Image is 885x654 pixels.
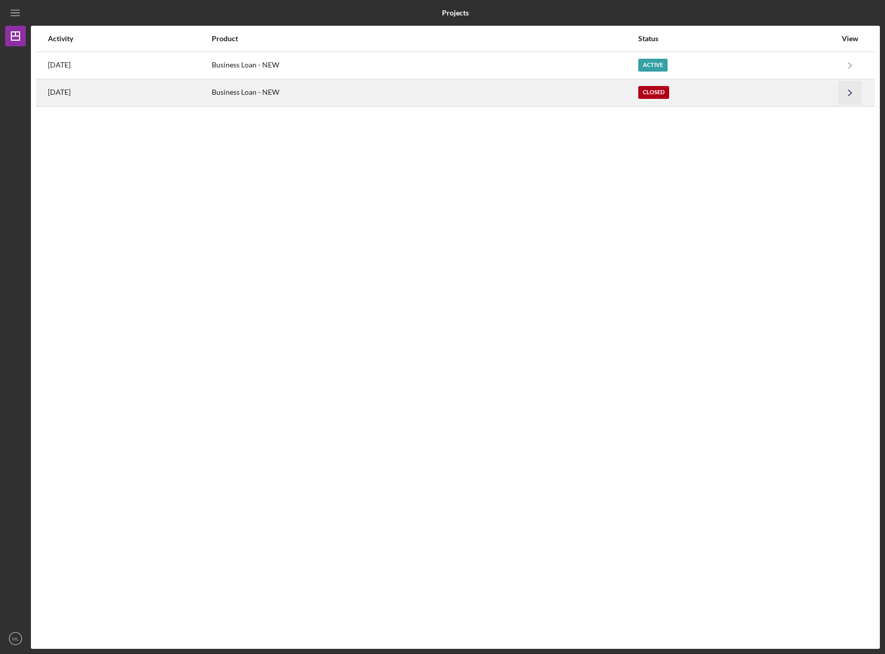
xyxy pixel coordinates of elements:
[638,35,836,43] div: Status
[48,61,71,69] time: 2025-08-26 16:26
[638,59,668,72] div: Active
[212,80,637,106] div: Business Loan - NEW
[12,636,19,642] text: ML
[48,35,211,43] div: Activity
[212,35,637,43] div: Product
[442,9,469,17] b: Projects
[638,86,669,99] div: Closed
[212,53,637,78] div: Business Loan - NEW
[48,88,71,96] time: 2025-03-04 00:42
[5,628,26,649] button: ML
[837,35,863,43] div: View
